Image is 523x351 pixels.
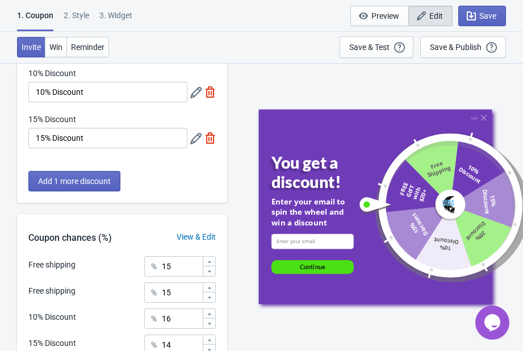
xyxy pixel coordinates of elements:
label: 10% Discount [28,68,76,79]
button: Reminder [66,37,109,57]
input: Enter your email [271,233,353,249]
button: Save [458,6,506,26]
span: Reminder [71,43,104,52]
label: 15% Discount [28,114,76,125]
div: % [151,286,157,299]
span: Win [49,43,62,52]
div: Free shipping [28,259,76,271]
input: Chance [161,256,202,277]
button: Invite [17,37,45,57]
div: Enter your email to spin the wheel and win a discount [271,197,353,228]
div: % [151,260,157,273]
button: Win [45,37,67,57]
div: Continue [299,262,325,271]
div: Save & Test [349,43,390,52]
button: Save & Publish [420,36,506,58]
button: Save & Test [340,36,413,58]
div: 2 . Style [64,10,89,30]
div: You get a discount! [271,152,370,191]
button: Edit [408,6,453,26]
span: Preview [371,11,399,20]
div: 10% Discount [28,311,76,323]
button: Preview [350,6,409,26]
span: Add 1 more discount [38,177,111,186]
span: Save [479,11,496,20]
div: Coupon chances (%) [17,231,123,245]
span: Invite [22,43,41,52]
img: delete.svg [204,86,216,98]
button: Add 1 more discount [28,171,120,191]
input: Chance [161,308,202,329]
div: 15% Discount [28,337,76,349]
div: Free shipping [28,285,76,297]
img: delete.svg [204,132,216,144]
div: 1. Coupon [17,10,53,31]
input: Chance [161,282,202,303]
div: Quit [471,115,478,119]
iframe: chat widget [475,306,512,340]
div: View & Edit [165,231,227,243]
div: 3. Widget [99,10,132,30]
div: % [151,312,157,325]
div: Save & Publish [430,43,482,52]
span: Edit [429,11,443,20]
